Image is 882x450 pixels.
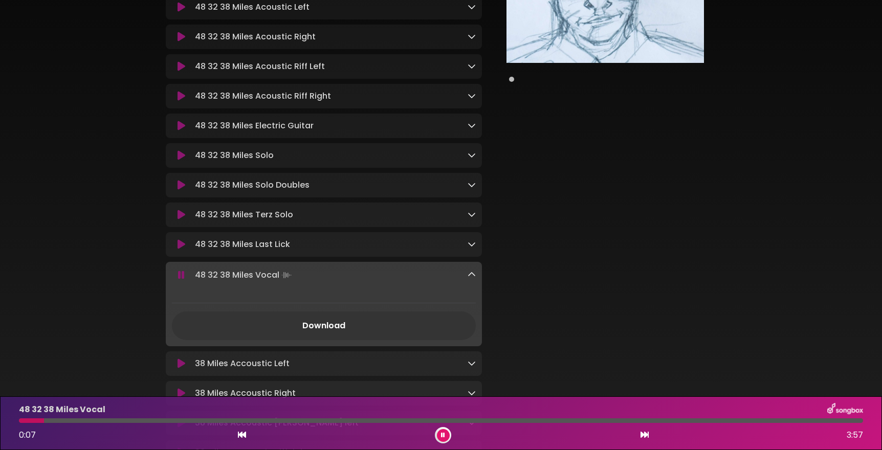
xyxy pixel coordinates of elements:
p: 48 32 38 Miles Last Lick [195,238,290,251]
p: 48 32 38 Miles Acoustic Riff Left [195,60,325,73]
p: 48 32 38 Miles Acoustic Right [195,31,316,43]
span: 0:07 [19,429,36,441]
p: 38 Miles Accoustic Left [195,357,290,370]
img: waveform4.gif [279,268,294,282]
p: 48 32 38 Miles Terz Solo [195,209,293,221]
p: 48 32 38 Miles Vocal [19,403,105,416]
p: 48 32 38 Miles Acoustic Riff Right [195,90,331,102]
p: 48 32 38 Miles Vocal [195,268,294,282]
a: Download [172,311,476,340]
span: 3:57 [847,429,863,441]
p: 48 32 38 Miles Solo [195,149,274,162]
img: songbox-logo-white.png [827,403,863,416]
p: 48 32 38 Miles Electric Guitar [195,120,314,132]
p: 48 32 38 Miles Solo Doubles [195,179,310,191]
p: 38 Miles Accoustic Right [195,387,296,399]
p: 48 32 38 Miles Acoustic Left [195,1,310,13]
